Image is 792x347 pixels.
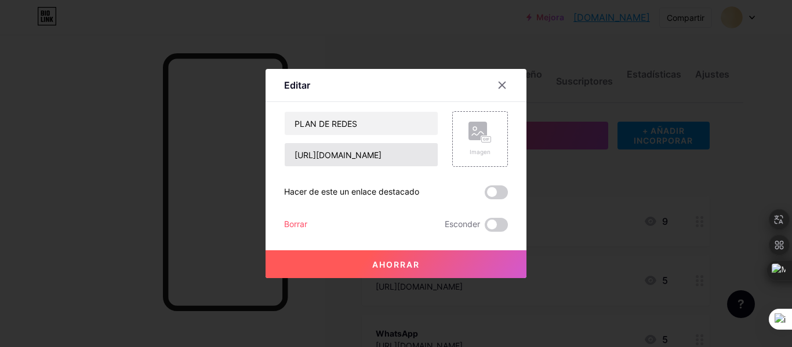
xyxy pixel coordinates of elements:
[372,260,420,269] font: Ahorrar
[470,148,491,155] font: Imagen
[285,112,438,135] input: Título
[266,250,526,278] button: Ahorrar
[285,143,438,166] input: URL
[445,219,480,229] font: Esconder
[284,219,307,229] font: Borrar
[284,187,419,196] font: Hacer de este un enlace destacado
[284,79,310,91] font: Editar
